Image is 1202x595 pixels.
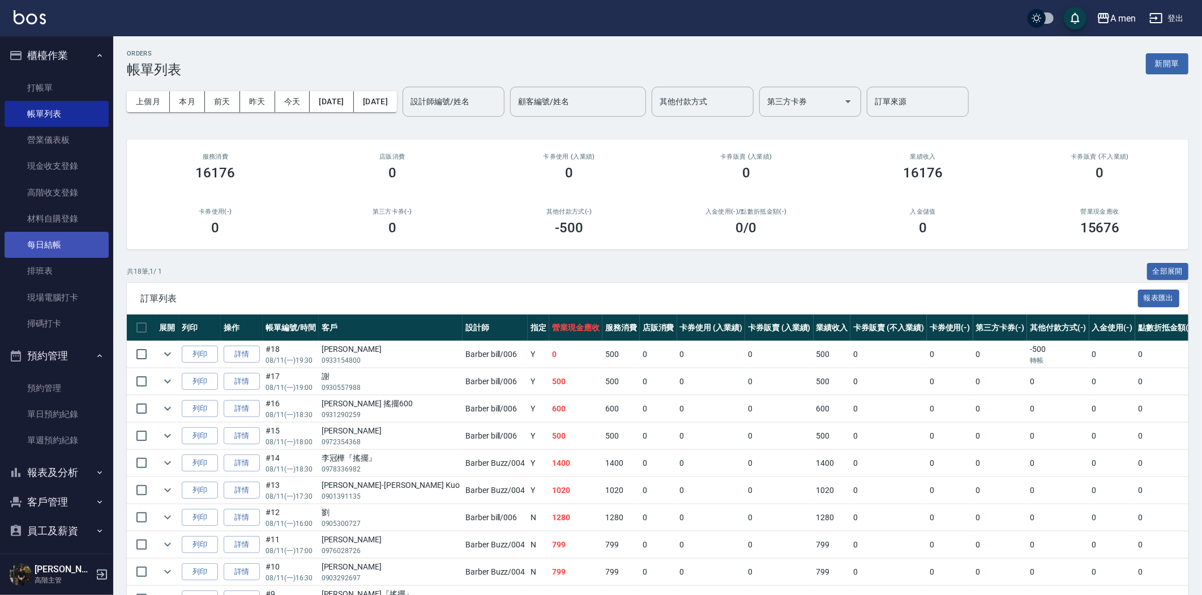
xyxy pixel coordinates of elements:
td: 1280 [814,504,851,531]
td: Barber Buzz /004 [463,559,528,585]
p: 0905300727 [322,518,460,529]
td: 0 [1089,450,1136,477]
a: 詳情 [224,346,260,363]
a: 單週預約紀錄 [5,427,109,453]
div: [PERSON_NAME] [322,343,460,355]
td: 0 [1135,504,1197,531]
td: 0 [927,450,973,477]
a: 詳情 [224,400,260,418]
td: 1400 [549,450,602,477]
p: 08/11 (一) 18:30 [266,410,316,420]
button: 列印 [182,482,218,499]
td: 0 [640,559,677,585]
p: 高階主管 [35,575,92,585]
button: 列印 [182,427,218,445]
td: 0 [1089,423,1136,449]
p: 0972354368 [322,437,460,447]
td: 0 [927,368,973,395]
td: Barber bill /006 [463,423,528,449]
td: #12 [263,504,319,531]
button: expand row [159,563,176,580]
td: 0 [1089,368,1136,395]
a: 報表匯出 [1138,292,1180,303]
td: 0 [640,396,677,422]
td: Barber Buzz /004 [463,450,528,477]
p: 08/11 (一) 19:00 [266,382,316,393]
td: 0 [1135,368,1197,395]
div: [PERSON_NAME] [322,425,460,437]
td: 600 [814,396,851,422]
td: 500 [814,423,851,449]
div: A men [1110,11,1136,25]
a: 材料自購登錄 [5,206,109,232]
td: 0 [1027,450,1089,477]
h2: 營業現金應收 [1025,208,1175,215]
p: 0931290259 [322,410,460,420]
td: 799 [549,559,602,585]
td: 0 [973,450,1028,477]
td: 0 [677,477,746,504]
td: #14 [263,450,319,477]
th: 卡券使用(-) [927,314,973,341]
button: expand row [159,400,176,417]
td: 0 [973,341,1028,368]
td: 0 [1027,368,1089,395]
h3: 0 [1096,165,1104,181]
td: 0 [850,396,926,422]
td: 0 [745,341,814,368]
td: 0 [973,368,1028,395]
p: 轉帳 [1030,355,1086,365]
td: 0 [1027,423,1089,449]
button: [DATE] [354,91,397,112]
button: expand row [159,346,176,363]
td: 500 [602,341,640,368]
td: 0 [640,504,677,531]
h3: 帳單列表 [127,62,181,78]
td: 600 [549,396,602,422]
td: 799 [814,532,851,558]
h3: 15676 [1080,220,1120,236]
td: #10 [263,559,319,585]
th: 業績收入 [814,314,851,341]
td: N [528,532,549,558]
td: #18 [263,341,319,368]
td: 0 [745,423,814,449]
h2: 入金使用(-) /點數折抵金額(-) [671,208,822,215]
td: Barber bill /006 [463,368,528,395]
div: [PERSON_NAME]-[PERSON_NAME] Kuo [322,479,460,491]
td: 0 [1135,423,1197,449]
td: Y [528,341,549,368]
td: 1280 [549,504,602,531]
td: 0 [745,396,814,422]
td: 0 [1089,477,1136,504]
a: 詳情 [224,509,260,526]
td: Y [528,368,549,395]
a: 單日預約紀錄 [5,401,109,427]
td: 0 [640,450,677,477]
td: 0 [850,341,926,368]
h3: 16176 [195,165,235,181]
button: [DATE] [310,91,353,112]
td: N [528,504,549,531]
h2: 入金儲值 [848,208,998,215]
h5: [PERSON_NAME] [35,564,92,575]
td: 0 [850,532,926,558]
button: expand row [159,454,176,471]
td: 1280 [602,504,640,531]
td: 0 [927,532,973,558]
td: 0 [640,368,677,395]
th: 第三方卡券(-) [973,314,1028,341]
td: Y [528,423,549,449]
td: 0 [850,477,926,504]
th: 客戶 [319,314,463,341]
h2: 店販消費 [318,153,468,160]
button: 列印 [182,373,218,390]
h2: 卡券使用(-) [140,208,290,215]
td: 0 [677,368,746,395]
h3: 0 [388,220,396,236]
button: 全部展開 [1147,263,1189,280]
p: 08/11 (一) 18:30 [266,464,316,474]
span: 訂單列表 [140,293,1138,304]
th: 服務消費 [602,314,640,341]
td: 0 [1135,341,1197,368]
